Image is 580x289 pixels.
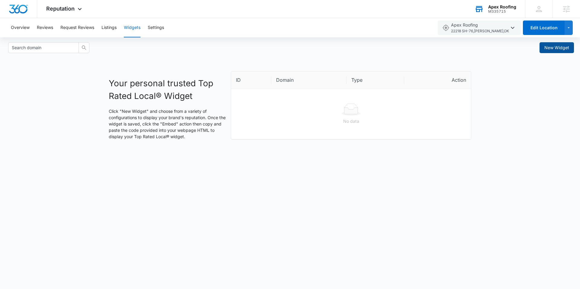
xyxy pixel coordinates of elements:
[523,21,565,35] button: Edit Location
[11,18,30,37] button: Overview
[8,42,79,53] input: Search domain
[109,108,227,140] p: Click "New Widget" and choose from a variety of configurations to display your brand's reputation...
[451,28,509,34] span: 22218 SH-76 , [PERSON_NAME] , OK
[124,18,140,37] button: Widgets
[438,21,521,35] button: Apex Roofing22218 SH-76,[PERSON_NAME],OK
[46,5,75,12] span: Reputation
[451,22,509,34] span: Apex Roofing
[404,71,471,89] th: Action
[540,42,574,53] button: New Widget
[79,45,89,50] span: search
[488,5,516,9] div: account name
[101,18,117,37] button: Listings
[109,77,227,102] h1: Your personal trusted Top Rated Local® Widget
[544,44,569,51] span: New Widget
[346,71,404,89] th: Type
[37,18,53,37] button: Reviews
[148,18,164,37] button: Settings
[236,118,466,125] div: No data
[79,42,89,53] button: search
[231,71,271,89] th: ID
[60,18,94,37] button: Request Reviews
[271,71,346,89] th: Domain
[488,9,516,14] div: account id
